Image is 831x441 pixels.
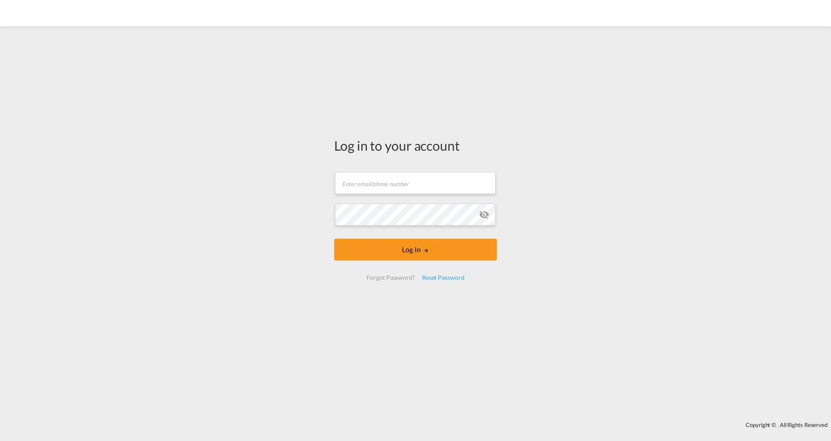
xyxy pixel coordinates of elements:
[334,239,497,261] button: LOGIN
[334,136,497,155] div: Log in to your account
[419,270,468,286] div: Reset Password
[479,209,489,220] md-icon: icon-eye-off
[335,172,496,194] input: Enter email/phone number
[363,270,418,286] div: Forgot Password?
